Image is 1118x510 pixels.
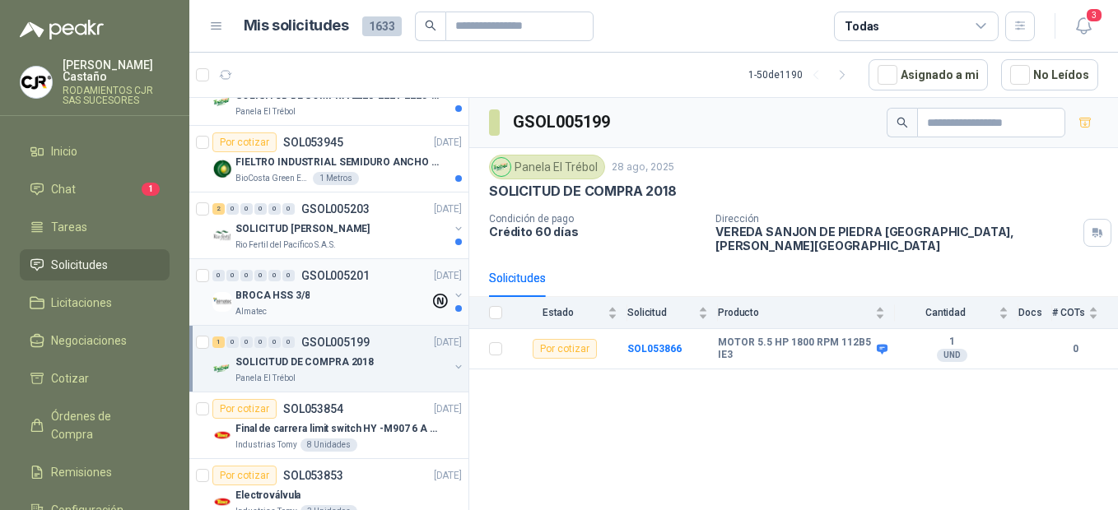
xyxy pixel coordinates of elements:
div: Por cotizar [212,132,277,152]
div: 0 [282,336,295,348]
p: [DATE] [434,335,462,350]
div: Solicitudes [489,269,546,287]
div: 0 [226,203,239,215]
div: 0 [268,336,281,348]
div: 0 [282,203,295,215]
img: Company Logo [212,225,232,245]
a: Chat1 [20,174,170,205]
a: Cotizar [20,363,170,394]
div: 0 [240,336,253,348]
button: No Leídos [1001,59,1098,90]
th: # COTs [1052,297,1118,329]
p: SOL053945 [283,137,343,148]
div: 0 [282,270,295,281]
span: Estado [512,307,604,318]
p: SOLICITUD DE COMPRA 2018 [235,355,374,370]
button: Asignado a mi [869,59,988,90]
a: Por cotizarSOL053854[DATE] Company LogoFinal de carrera limit switch HY -M907 6 A - 250 V a.cIndu... [189,392,468,459]
div: 0 [268,270,281,281]
b: MOTOR 5.5 HP 1800 RPM 112B5 IE3 [718,336,873,362]
p: RODAMIENTOS CJR SAS SUCESORES [63,86,170,105]
p: BioCosta Green Energy S.A.S [235,172,310,185]
img: Company Logo [212,159,232,178]
div: 8 Unidades [300,438,357,452]
div: UND [937,349,967,362]
img: Company Logo [492,158,510,176]
th: Cantidad [895,297,1018,329]
div: 0 [240,203,253,215]
a: Licitaciones [20,287,170,318]
div: Panela El Trébol [489,155,605,179]
div: Todas [845,17,879,35]
span: Licitaciones [51,294,112,312]
span: 1 [142,183,160,196]
span: 1633 [362,16,402,36]
th: Estado [512,297,627,329]
p: Condición de pago [489,213,702,225]
div: Por cotizar [212,466,277,485]
div: Por cotizar [212,399,277,419]
img: Company Logo [212,92,232,112]
p: Electroválvula [235,488,300,503]
p: Panela El Trébol [235,105,296,118]
span: Cotizar [51,369,89,387]
b: 0 [1052,341,1098,357]
a: Inicio [20,136,170,167]
p: Crédito 60 días [489,225,702,239]
span: Tareas [51,218,87,236]
div: 0 [226,336,239,348]
div: 0 [254,270,267,281]
a: SOL053866 [627,343,682,355]
p: [DATE] [434,202,462,217]
p: VEREDA SANJON DE PIEDRA [GEOGRAPHIC_DATA] , [PERSON_NAME][GEOGRAPHIC_DATA] [715,225,1077,253]
span: Inicio [51,142,77,160]
img: Logo peakr [20,20,104,39]
div: 0 [226,270,239,281]
th: Solicitud [627,297,718,329]
p: Dirección [715,213,1077,225]
p: GSOL005201 [301,270,370,281]
div: 0 [268,203,281,215]
p: SOL053854 [283,403,343,415]
p: Rio Fertil del Pacífico S.A.S. [235,239,336,252]
p: FIELTRO INDUSTRIAL SEMIDURO ANCHO 25 MM [235,155,440,170]
p: [DATE] [434,135,462,151]
span: search [425,20,436,31]
p: [PERSON_NAME] Castaño [63,59,170,82]
div: 2 [212,203,225,215]
div: Por cotizar [533,339,597,359]
div: 1 Metros [313,172,359,185]
img: Company Logo [212,292,232,312]
p: BROCA HSS 3/8 [235,288,310,304]
img: Company Logo [21,67,52,98]
span: Negociaciones [51,331,127,350]
p: [DATE] [434,401,462,417]
p: SOLICITUD [PERSON_NAME] [235,221,370,237]
a: 2 0 0 0 0 0 GSOL005203[DATE] Company LogoSOLICITUD [PERSON_NAME]Rio Fertil del Pacífico S.A.S. [212,199,465,252]
th: Docs [1018,297,1052,329]
span: Remisiones [51,463,112,481]
span: Solicitud [627,307,695,318]
span: Solicitudes [51,256,108,274]
span: Cantidad [895,307,995,318]
a: Tareas [20,211,170,243]
p: [DATE] [434,268,462,284]
p: Panela El Trébol [235,372,296,385]
a: Remisiones [20,457,170,488]
p: GSOL005203 [301,203,370,215]
span: # COTs [1052,307,1085,318]
img: Company Logo [212,359,232,378]
span: Chat [51,180,76,198]
span: search [897,117,908,128]
p: SOL053853 [283,470,343,481]
p: Almatec [235,305,267,318]
div: 1 [212,336,225,348]
p: SOLICITUD DE COMPRA 2018 [489,183,677,200]
p: GSOL005199 [301,336,370,348]
h3: GSOL005199 [513,109,613,135]
div: 0 [254,336,267,348]
span: Órdenes de Compra [51,407,154,443]
div: 0 [212,270,225,281]
b: 1 [895,336,1009,349]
